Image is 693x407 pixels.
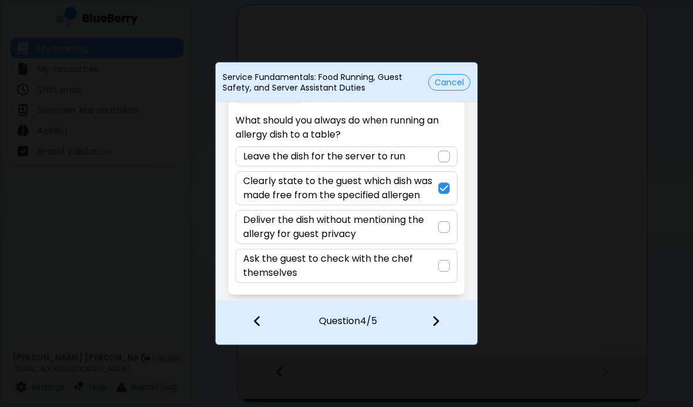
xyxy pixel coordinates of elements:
img: file icon [253,315,261,328]
p: Deliver the dish without mentioning the allergy for guest privacy [243,213,438,241]
img: check [440,184,448,193]
p: Service Fundamentals: Food Running, Guest Safety, and Server Assistant Duties [223,72,428,93]
p: What should you always do when running an allergy dish to a table? [236,114,457,142]
p: Leave the dish for the server to run [243,149,405,164]
p: Clearly state to the guest which dish was made free from the specified allergen [243,174,438,202]
button: Cancel [428,74,470,91]
p: Ask the guest to check with the chef themselves [243,252,438,280]
p: Question 4 / 5 [319,300,377,328]
img: file icon [432,315,440,328]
